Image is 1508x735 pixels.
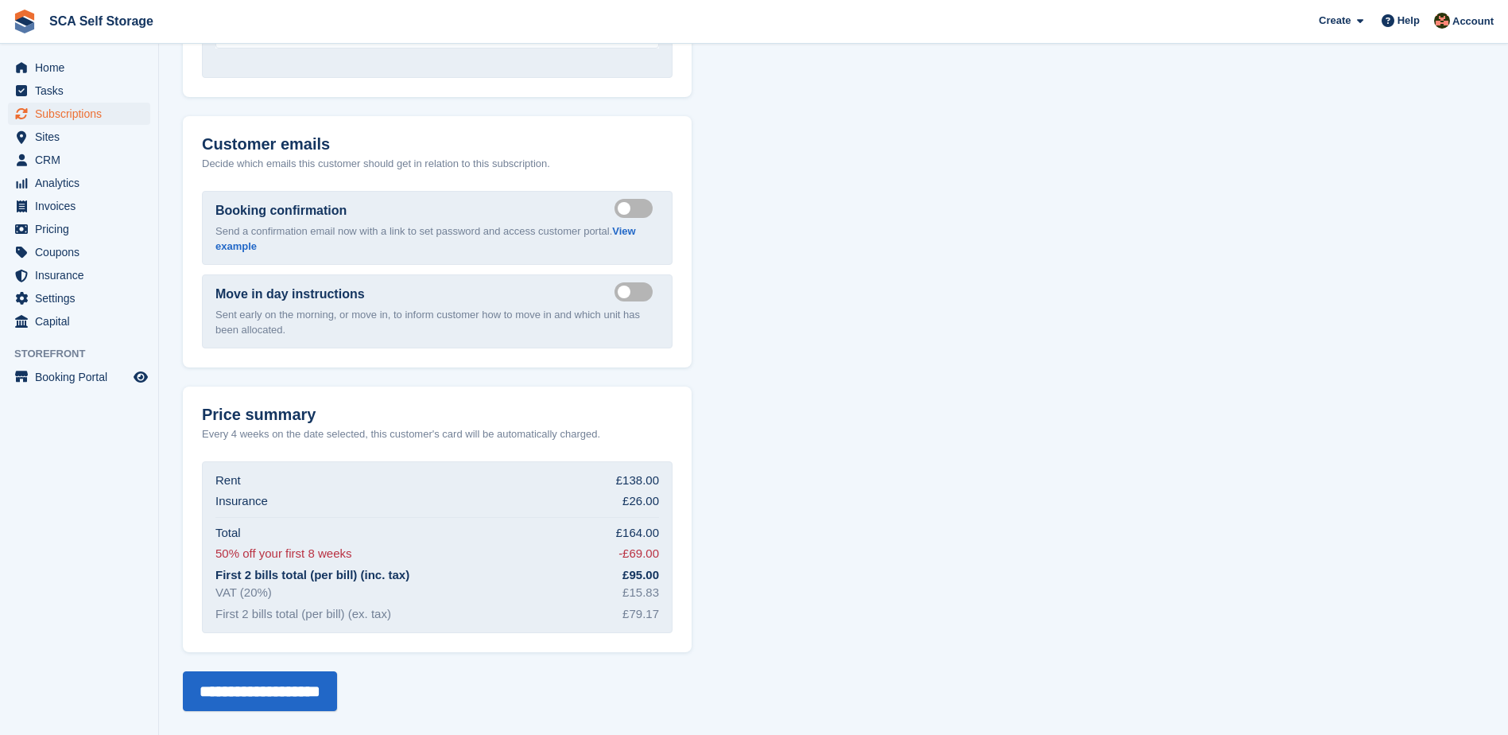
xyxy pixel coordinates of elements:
div: £26.00 [622,492,659,511]
span: Account [1452,14,1494,29]
div: -£69.00 [618,545,659,563]
label: Booking confirmation [215,201,347,220]
div: Insurance [215,492,268,511]
p: Send a confirmation email now with a link to set password and access customer portal. [215,224,659,255]
a: menu [8,195,150,217]
span: Home [35,56,130,79]
a: menu [8,56,150,79]
a: menu [8,172,150,194]
div: VAT (20%) [215,584,272,602]
span: Tasks [35,80,130,102]
a: menu [8,241,150,263]
span: Analytics [35,172,130,194]
span: Storefront [14,346,158,362]
span: Invoices [35,195,130,217]
a: menu [8,287,150,309]
p: Every 4 weeks on the date selected, this customer's card will be automatically charged. [202,426,600,442]
div: Total [215,524,241,542]
a: View example [215,225,636,253]
a: menu [8,264,150,286]
span: Settings [35,287,130,309]
div: £79.17 [622,605,659,624]
span: Capital [35,310,130,332]
a: menu [8,149,150,171]
span: Coupons [35,241,130,263]
span: Sites [35,126,130,148]
a: Preview store [131,367,150,387]
a: menu [8,103,150,125]
p: Sent early on the morning, or move in, to inform customer how to move in and which unit has been ... [215,307,659,338]
div: First 2 bills total (per bill) (ex. tax) [215,605,391,624]
span: CRM [35,149,130,171]
div: 50% off your first 8 weeks [215,545,351,563]
span: Subscriptions [35,103,130,125]
label: Send booking confirmation email [614,208,659,210]
a: menu [8,218,150,240]
h2: Price summary [202,406,673,424]
span: Insurance [35,264,130,286]
a: SCA Self Storage [43,8,160,34]
label: Send move in day email [614,291,659,294]
div: £164.00 [616,524,659,542]
a: menu [8,80,150,102]
div: £138.00 [616,472,659,490]
a: menu [8,310,150,332]
span: Create [1319,13,1351,29]
img: stora-icon-8386f47178a22dfd0bd8f6a31ec36ba5ce8667c1dd55bd0f319d3a0aa187defe.svg [13,10,37,33]
a: menu [8,126,150,148]
div: First 2 bills total (per bill) (inc. tax) [215,566,409,585]
span: Booking Portal [35,366,130,388]
label: Move in day instructions [215,285,365,304]
a: menu [8,366,150,388]
p: Decide which emails this customer should get in relation to this subscription. [202,156,673,172]
div: Rent [215,472,241,490]
div: £95.00 [622,566,659,585]
div: £15.83 [622,584,659,602]
img: Sarah Race [1434,13,1450,29]
h2: Customer emails [202,135,673,154]
span: Pricing [35,218,130,240]
span: Help [1398,13,1420,29]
